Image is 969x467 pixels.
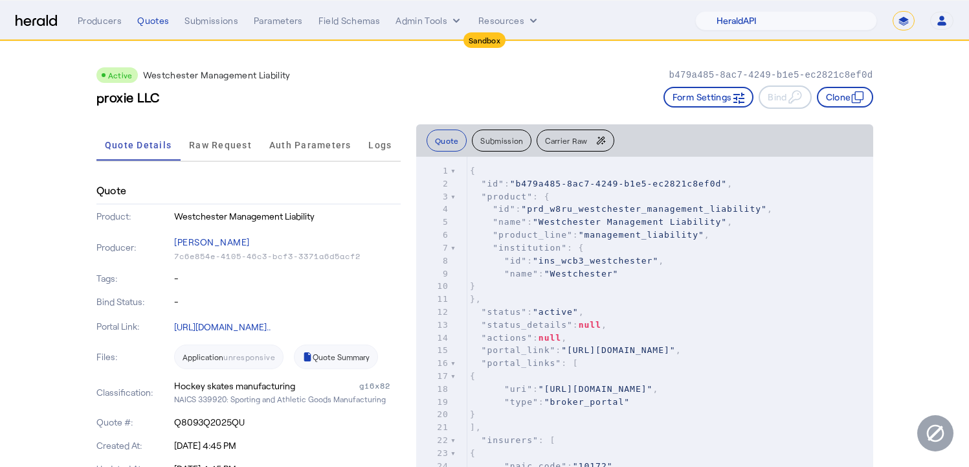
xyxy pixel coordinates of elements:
span: "insurers" [482,435,539,445]
span: null [539,333,561,343]
span: "prd_w8ru_westchester_management_liability" [521,204,767,214]
button: internal dropdown menu [395,14,463,27]
span: "broker_portal" [544,397,630,407]
img: Herald Logo [16,15,57,27]
p: Q8093Q2025QU [174,416,401,429]
p: 7c6e854e-4105-46c3-bcf3-3371a6d5acf2 [174,251,401,262]
span: null [579,320,601,330]
span: : [470,397,630,407]
span: : , [470,204,773,214]
p: Tags: [96,272,172,285]
span: Quote Details [105,141,172,150]
span: ], [470,422,482,432]
span: : , [470,384,658,394]
span: : { [470,192,550,201]
span: : [ [470,358,579,368]
span: "name" [493,217,527,227]
span: "name" [504,269,539,279]
div: 4 [416,203,451,216]
span: "id" [482,179,504,188]
span: Active [108,71,133,80]
span: : , [470,179,733,188]
span: "b479a485-8ac7-4249-b1e5-ec2821c8ef0d" [510,179,727,188]
button: Carrier Raw [537,130,614,152]
span: : , [470,333,567,343]
div: 14 [416,332,451,345]
p: Files: [96,350,172,363]
a: Quote Summary [294,345,378,369]
div: 5 [416,216,451,229]
span: : , [470,307,585,317]
span: { [470,166,476,176]
span: "[URL][DOMAIN_NAME]" [539,384,653,394]
p: Westchester Management Liability [143,69,291,82]
div: 1 [416,165,451,177]
button: Submission [472,130,531,152]
span: : , [470,217,733,227]
span: : , [470,230,710,240]
span: } [470,281,476,291]
p: Quote #: [96,416,172,429]
div: Producers [78,14,122,27]
p: Producer: [96,241,172,254]
h3: proxie LLC [96,88,160,106]
div: Submissions [184,14,238,27]
p: Portal Link: [96,320,172,333]
p: Product: [96,210,172,223]
div: Sandbox [463,32,506,48]
span: "product" [482,192,533,201]
div: 15 [416,344,451,357]
span: "active" [533,307,579,317]
p: - [174,272,401,285]
span: : , [470,345,682,355]
div: 10 [416,280,451,293]
button: Clone [817,87,873,108]
h4: Quote [96,183,127,198]
span: "portal_link" [482,345,556,355]
span: "status_details" [482,320,573,330]
span: "Westchester Management Liability" [533,217,727,227]
div: 13 [416,319,451,332]
span: "management_liability" [579,230,704,240]
span: : , [470,320,607,330]
span: "Westchester" [544,269,619,279]
div: Field Schemas [318,14,381,27]
span: : { [470,243,585,253]
p: - [174,295,401,308]
div: 16 [416,357,451,370]
button: Form Settings [663,87,754,108]
div: Hockey skates manufacturing [174,380,295,393]
span: "uri" [504,384,533,394]
p: [DATE] 4:45 PM [174,439,401,452]
div: Quotes [137,14,169,27]
div: 11 [416,293,451,306]
div: 23 [416,447,451,460]
span: Auth Parameters [269,141,351,150]
span: "actions" [482,333,533,343]
span: "institution" [493,243,567,253]
span: Carrier Raw [545,137,587,144]
div: 20 [416,408,451,421]
span: "type" [504,397,539,407]
button: Quote [427,130,467,152]
span: "id" [504,256,527,266]
span: Raw Request [189,141,252,150]
p: Westchester Management Liability [174,210,401,223]
p: [PERSON_NAME] [174,233,401,251]
span: : [ [470,435,556,445]
div: Parameters [254,14,303,27]
span: "status" [482,307,528,317]
p: NAICS 339920: Sporting and Athletic Goods Manufacturing [174,393,401,405]
button: Bind [759,85,811,109]
p: Classification: [96,386,172,399]
div: 9 [416,268,451,280]
span: : , [470,256,664,266]
span: } [470,409,476,419]
div: 21 [416,421,451,434]
span: "id" [493,204,515,214]
div: 8 [416,255,451,268]
div: 17 [416,370,451,383]
div: 2 [416,177,451,190]
span: "[URL][DOMAIN_NAME]" [561,345,676,355]
div: 6 [416,229,451,242]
